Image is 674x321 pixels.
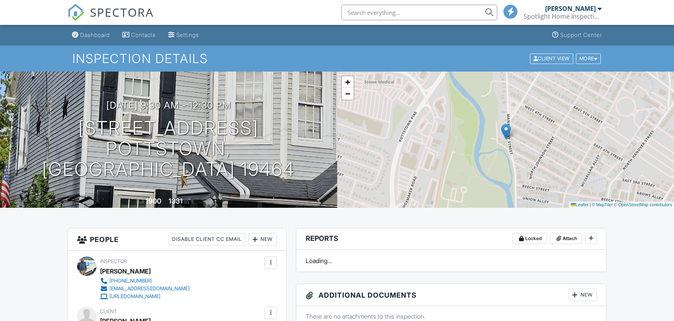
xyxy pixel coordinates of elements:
[100,309,117,314] span: Client
[590,202,591,207] span: |
[68,228,286,251] h3: People
[560,32,602,38] div: Support Center
[568,289,597,301] div: New
[131,32,156,38] div: Contacts
[345,89,350,98] span: −
[106,100,231,111] h3: [DATE] 9:30 am - 12:30 pm
[136,199,144,205] span: Built
[90,4,154,20] span: SPECTORA
[69,28,113,42] a: Dashboard
[176,32,199,38] div: Settings
[169,197,183,205] div: 1331
[184,199,195,205] span: sq. ft.
[530,53,573,64] div: Client View
[296,284,606,306] h3: Additional Documents
[100,265,151,277] div: [PERSON_NAME]
[72,52,602,65] h1: Inspection Details
[592,202,613,207] a: © MapTiler
[529,55,575,61] a: Client View
[345,77,350,87] span: +
[614,202,672,207] a: © OpenStreetMap contributors
[549,28,605,42] a: Support Center
[109,278,152,284] div: [PHONE_NUMBER]
[119,28,159,42] a: Contacts
[169,233,245,246] div: Disable Client CC Email
[306,312,597,321] p: There are no attachments to this inspection.
[109,293,160,300] div: [URL][DOMAIN_NAME]
[524,12,602,20] div: Spotlight Home Inspection LLC
[67,4,84,21] img: The Best Home Inspection Software - Spectora
[248,233,277,246] div: New
[100,277,190,285] a: [PHONE_NUMBER]
[501,124,511,140] img: Marker
[571,202,588,207] a: Leaflet
[100,285,190,293] a: [EMAIL_ADDRESS][DOMAIN_NAME]
[545,5,596,12] div: [PERSON_NAME]
[146,197,161,205] div: 1900
[341,5,497,20] input: Search everything...
[80,32,110,38] div: Dashboard
[342,88,354,100] a: Zoom out
[109,286,190,292] div: [EMAIL_ADDRESS][DOMAIN_NAME]
[67,11,154,27] a: SPECTORA
[100,258,127,264] span: Inspector
[12,118,325,179] h1: [STREET_ADDRESS] Pottstown, [GEOGRAPHIC_DATA] 19464
[100,293,190,300] a: [URL][DOMAIN_NAME]
[342,76,354,88] a: Zoom in
[165,28,202,42] a: Settings
[576,53,601,64] div: More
